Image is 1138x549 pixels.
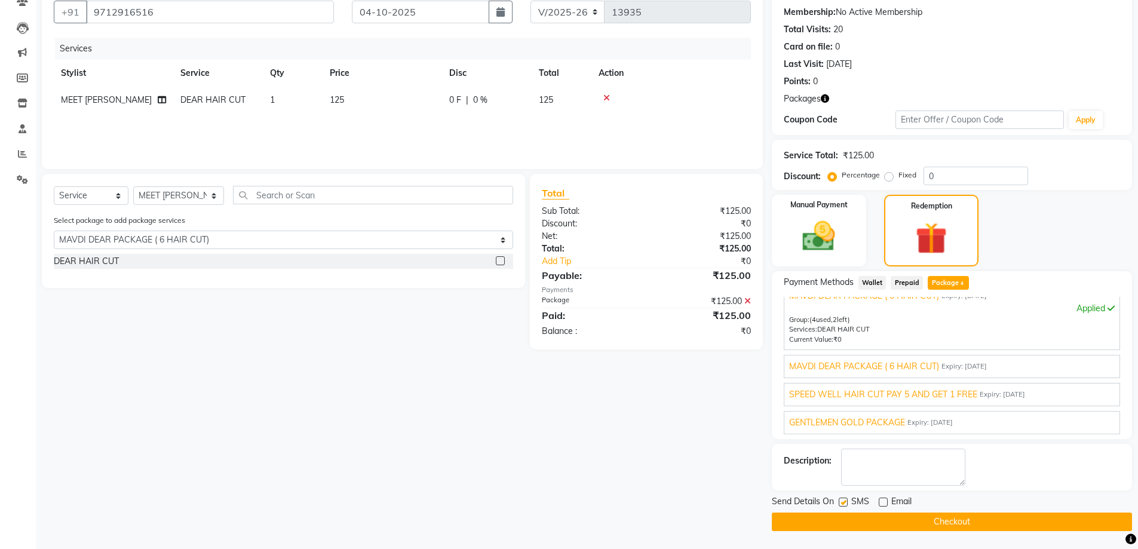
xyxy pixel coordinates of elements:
[449,94,461,106] span: 0 F
[789,416,905,429] span: GENTLEMEN GOLD PACKAGE
[55,38,760,60] div: Services
[533,308,646,323] div: Paid:
[772,513,1132,531] button: Checkout
[789,388,977,401] span: SPEED WELL HAIR CUT PAY 5 AND GET 1 FREE
[833,23,843,36] div: 20
[784,276,854,289] span: Payment Methods
[835,41,840,53] div: 0
[86,1,334,23] input: Search by Name/Mobile/Email/Code
[959,280,965,287] span: 4
[330,94,344,105] span: 125
[270,94,275,105] span: 1
[533,205,646,217] div: Sub Total:
[784,93,821,105] span: Packages
[784,170,821,183] div: Discount:
[790,200,848,210] label: Manual Payment
[54,60,173,87] th: Stylist
[61,94,152,105] span: MEET [PERSON_NAME]
[813,75,818,88] div: 0
[789,360,939,373] span: MAVDI DEAR PACKAGE ( 6 HAIR CUT)
[323,60,442,87] th: Price
[233,186,513,204] input: Search or Scan
[784,41,833,53] div: Card on file:
[533,325,646,338] div: Balance :
[833,315,837,324] span: 2
[646,205,760,217] div: ₹125.00
[784,6,836,19] div: Membership:
[784,6,1120,19] div: No Active Membership
[646,295,760,308] div: ₹125.00
[533,268,646,283] div: Payable:
[858,276,887,290] span: Wallet
[173,60,263,87] th: Service
[646,230,760,243] div: ₹125.00
[980,389,1025,400] span: Expiry: [DATE]
[54,255,119,268] div: DEAR HAIR CUT
[789,302,1115,315] div: Applied
[891,276,923,290] span: Prepaid
[789,315,809,324] span: Group:
[906,219,957,258] img: _gift.svg
[784,455,832,467] div: Description:
[851,495,869,510] span: SMS
[842,170,880,180] label: Percentage
[533,243,646,255] div: Total:
[789,325,817,333] span: Services:
[789,335,833,343] span: Current Value:
[533,255,665,268] a: Add Tip
[646,325,760,338] div: ₹0
[817,325,870,333] span: DEAR HAIR CUT
[784,58,824,70] div: Last Visit:
[646,308,760,323] div: ₹125.00
[466,94,468,106] span: |
[542,187,569,200] span: Total
[891,495,912,510] span: Email
[833,335,842,343] span: ₹0
[180,94,246,105] span: DEAR HAIR CUT
[646,217,760,230] div: ₹0
[473,94,487,106] span: 0 %
[784,75,811,88] div: Points:
[809,315,816,324] span: (4
[784,23,831,36] div: Total Visits:
[533,230,646,243] div: Net:
[907,418,953,428] span: Expiry: [DATE]
[792,217,845,255] img: _cash.svg
[542,285,750,295] div: Payments
[898,170,916,180] label: Fixed
[895,111,1064,129] input: Enter Offer / Coupon Code
[784,149,838,162] div: Service Total:
[533,295,646,308] div: Package
[1069,111,1103,129] button: Apply
[646,243,760,255] div: ₹125.00
[843,149,874,162] div: ₹125.00
[539,94,553,105] span: 125
[941,361,987,372] span: Expiry: [DATE]
[911,201,952,211] label: Redemption
[772,495,834,510] span: Send Details On
[646,268,760,283] div: ₹125.00
[826,58,852,70] div: [DATE]
[54,1,87,23] button: +91
[263,60,323,87] th: Qty
[591,60,751,87] th: Action
[54,215,185,226] label: Select package to add package services
[532,60,591,87] th: Total
[665,255,760,268] div: ₹0
[533,217,646,230] div: Discount:
[442,60,532,87] th: Disc
[809,315,850,324] span: used, left)
[784,114,896,126] div: Coupon Code
[928,276,969,290] span: Package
